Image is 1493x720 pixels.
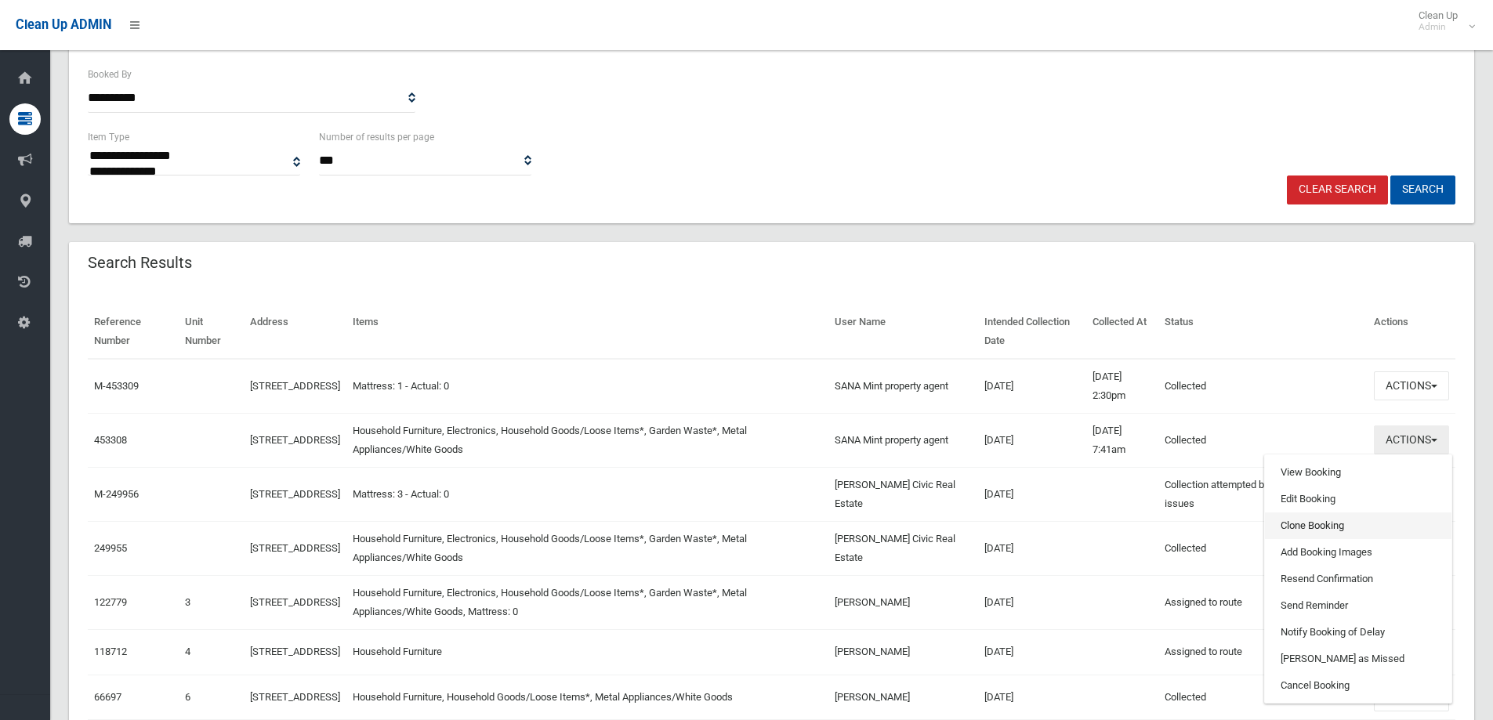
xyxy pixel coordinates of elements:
td: Assigned to route [1158,629,1368,675]
th: Unit Number [179,305,244,359]
th: Reference Number [88,305,179,359]
th: Intended Collection Date [978,305,1086,359]
a: Notify Booking of Delay [1265,619,1451,646]
th: User Name [828,305,977,359]
td: [DATE] [978,413,1086,467]
td: Collection attempted but driver reported issues [1158,467,1368,521]
a: M-453309 [94,380,139,392]
td: Household Furniture, Electronics, Household Goods/Loose Items*, Garden Waste*, Metal Appliances/W... [346,575,828,629]
td: Collected [1158,413,1368,467]
td: Household Furniture, Electronics, Household Goods/Loose Items*, Garden Waste*, Metal Appliances/W... [346,521,828,575]
td: [DATE] [978,467,1086,521]
td: Mattress: 3 - Actual: 0 [346,467,828,521]
td: [PERSON_NAME] [828,575,977,629]
td: SANA Mint property agent [828,413,977,467]
td: Household Furniture [346,629,828,675]
td: [PERSON_NAME] [828,675,977,720]
a: [STREET_ADDRESS] [250,646,340,657]
td: Mattress: 1 - Actual: 0 [346,359,828,414]
a: Add Booking Images [1265,539,1451,566]
small: Admin [1419,21,1458,33]
a: [STREET_ADDRESS] [250,542,340,554]
a: View Booking [1265,459,1451,486]
label: Booked By [88,66,132,83]
label: Item Type [88,128,129,146]
td: 6 [179,675,244,720]
td: [DATE] 2:30pm [1086,359,1158,414]
a: [STREET_ADDRESS] [250,488,340,500]
td: [DATE] [978,359,1086,414]
td: Household Furniture, Household Goods/Loose Items*, Metal Appliances/White Goods [346,675,828,720]
a: [STREET_ADDRESS] [250,691,340,703]
td: [DATE] 7:41am [1086,413,1158,467]
th: Actions [1368,305,1455,359]
td: Collected [1158,359,1368,414]
a: Send Reminder [1265,592,1451,619]
span: Clean Up ADMIN [16,17,111,32]
td: [PERSON_NAME] Civic Real Estate [828,467,977,521]
a: Clear Search [1287,175,1388,204]
a: 66697 [94,691,121,703]
td: Collected [1158,521,1368,575]
header: Search Results [69,248,211,278]
th: Items [346,305,828,359]
a: 453308 [94,434,127,446]
button: Actions [1374,371,1449,400]
a: [STREET_ADDRESS] [250,596,340,608]
label: Number of results per page [319,128,434,146]
td: 4 [179,629,244,675]
a: Clone Booking [1265,512,1451,539]
td: [DATE] [978,521,1086,575]
td: [PERSON_NAME] [828,629,977,675]
button: Search [1390,175,1455,204]
td: 3 [179,575,244,629]
td: SANA Mint property agent [828,359,977,414]
a: [STREET_ADDRESS] [250,434,340,446]
a: 249955 [94,542,127,554]
a: [STREET_ADDRESS] [250,380,340,392]
a: [PERSON_NAME] as Missed [1265,646,1451,672]
td: Collected [1158,675,1368,720]
a: Edit Booking [1265,486,1451,512]
th: Address [244,305,346,359]
td: [DATE] [978,675,1086,720]
td: [DATE] [978,575,1086,629]
a: Resend Confirmation [1265,566,1451,592]
a: 118712 [94,646,127,657]
td: Household Furniture, Electronics, Household Goods/Loose Items*, Garden Waste*, Metal Appliances/W... [346,413,828,467]
a: M-249956 [94,488,139,500]
th: Status [1158,305,1368,359]
a: Cancel Booking [1265,672,1451,699]
button: Actions [1374,425,1449,454]
td: [PERSON_NAME] Civic Real Estate [828,521,977,575]
th: Collected At [1086,305,1158,359]
td: [DATE] [978,629,1086,675]
a: 122779 [94,596,127,608]
span: Clean Up [1411,9,1473,33]
td: Assigned to route [1158,575,1368,629]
